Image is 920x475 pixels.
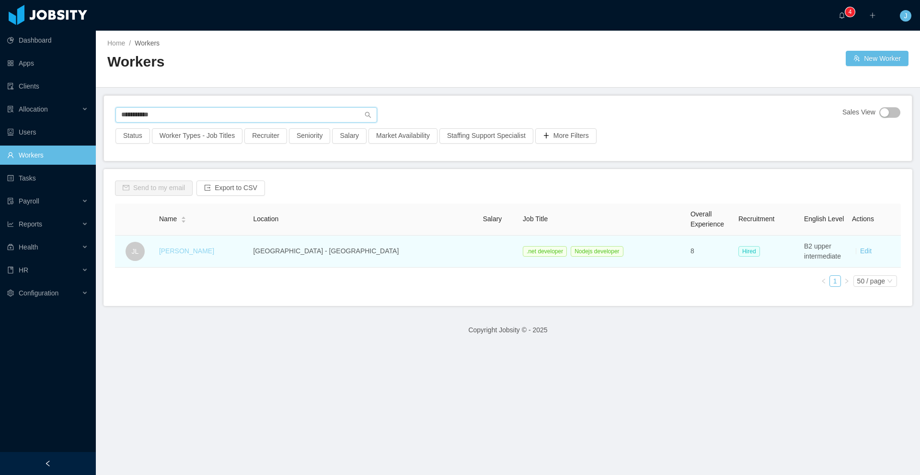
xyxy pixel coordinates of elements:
[829,275,841,287] li: 1
[690,210,724,228] span: Overall Experience
[860,247,872,255] a: Edit
[7,198,14,204] i: icon: file-protect
[857,276,885,286] div: 50 / page
[107,52,508,72] h2: Workers
[19,197,39,205] span: Payroll
[368,128,437,144] button: Market Availability
[332,128,367,144] button: Salary
[7,106,14,113] i: icon: solution
[830,276,840,286] a: 1
[852,215,874,223] span: Actions
[842,107,875,118] span: Sales View
[19,289,58,297] span: Configuration
[738,215,774,223] span: Recruitment
[800,236,848,268] td: B2 upper intermediate
[181,215,186,222] div: Sort
[845,7,855,17] sup: 4
[804,215,844,223] span: English Level
[7,221,14,227] i: icon: line-chart
[253,215,278,223] span: Location
[523,246,567,257] span: .net developer
[159,214,177,224] span: Name
[439,128,533,144] button: Staffing Support Specialist
[7,123,88,142] a: icon: robotUsers
[196,181,265,196] button: icon: exportExport to CSV
[19,266,28,274] span: HR
[839,12,845,19] i: icon: bell
[7,169,88,188] a: icon: profileTasks
[846,51,908,66] button: icon: usergroup-addNew Worker
[821,278,827,284] i: icon: left
[19,220,42,228] span: Reports
[19,243,38,251] span: Health
[818,275,829,287] li: Previous Page
[849,7,852,17] p: 4
[887,278,893,285] i: icon: down
[7,267,14,273] i: icon: book
[7,290,14,296] i: icon: setting
[96,314,920,347] footer: Copyright Jobsity © - 2025
[523,215,548,223] span: Job Title
[841,275,852,287] li: Next Page
[7,77,88,96] a: icon: auditClients
[7,146,88,165] a: icon: userWorkers
[483,215,502,223] span: Salary
[107,39,125,47] a: Home
[289,128,330,144] button: Seniority
[19,105,48,113] span: Allocation
[135,39,160,47] span: Workers
[7,54,88,73] a: icon: appstoreApps
[115,128,150,144] button: Status
[687,236,735,268] td: 8
[738,247,764,255] a: Hired
[535,128,597,144] button: icon: plusMore Filters
[738,246,760,257] span: Hired
[181,215,186,218] i: icon: caret-up
[904,10,908,22] span: J
[132,242,139,261] span: JL
[152,128,242,144] button: Worker Types - Job Titles
[159,247,214,255] a: [PERSON_NAME]
[181,219,186,222] i: icon: caret-down
[869,12,876,19] i: icon: plus
[7,244,14,250] i: icon: medicine-box
[844,278,850,284] i: icon: right
[249,236,479,268] td: [GEOGRAPHIC_DATA] - [GEOGRAPHIC_DATA]
[571,246,623,257] span: Nodejs developer
[365,112,371,118] i: icon: search
[244,128,287,144] button: Recruiter
[7,31,88,50] a: icon: pie-chartDashboard
[129,39,131,47] span: /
